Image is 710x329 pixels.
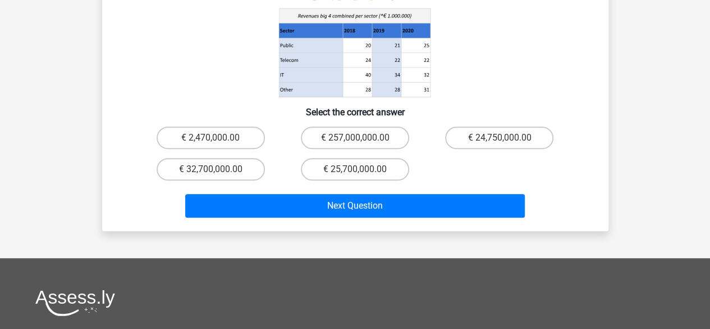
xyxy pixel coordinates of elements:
[301,127,409,149] label: € 257,000,000.00
[157,127,265,149] label: € 2,470,000.00
[301,158,409,181] label: € 25,700,000.00
[157,158,265,181] label: € 32,700,000.00
[185,194,525,218] button: Next Question
[120,98,590,118] h6: Select the correct answer
[35,290,115,316] img: Assessly logo
[445,127,553,149] label: € 24,750,000.00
